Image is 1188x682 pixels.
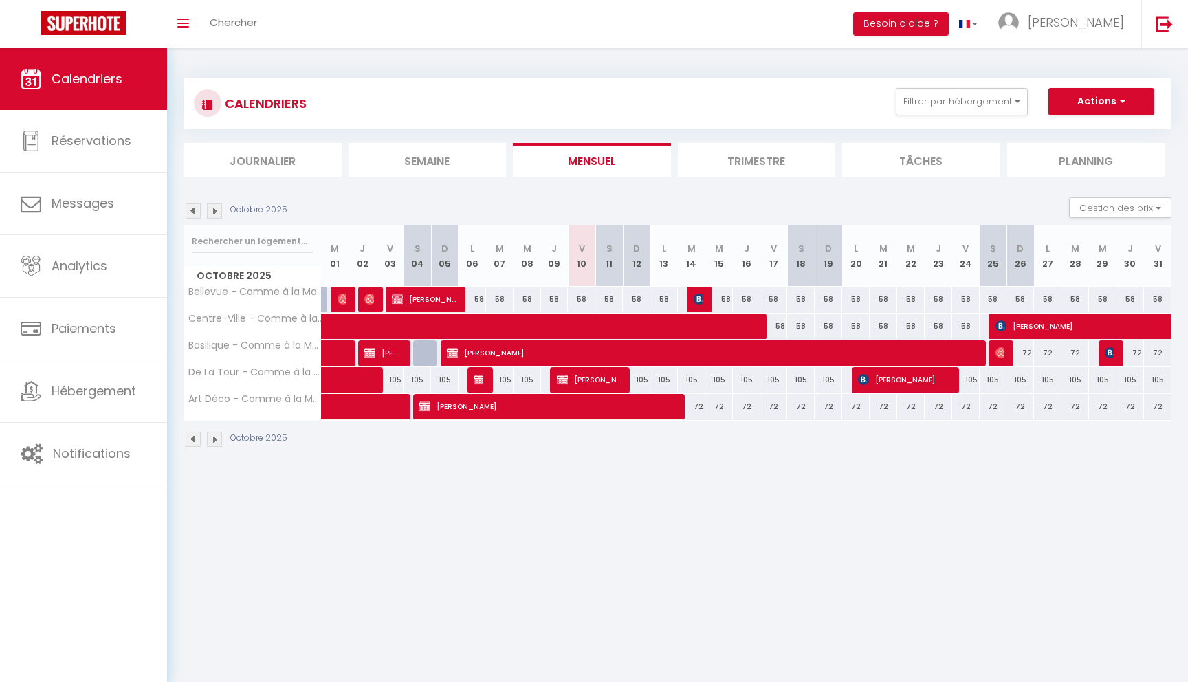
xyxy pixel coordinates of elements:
input: Rechercher un logement... [192,229,313,254]
div: 58 [897,287,925,312]
div: 58 [568,287,595,312]
div: 72 [842,394,870,419]
abbr: J [1127,242,1133,255]
h3: CALENDRIERS [221,88,307,119]
div: 58 [541,287,569,312]
span: [PERSON_NAME] [858,366,949,393]
span: [PERSON_NAME] [1105,340,1114,366]
th: 21 [870,225,897,287]
span: [PERSON_NAME] Decopierre [474,366,483,393]
div: 72 [787,394,815,419]
div: 105 [1034,367,1061,393]
button: Gestion des prix [1069,197,1171,218]
div: 72 [1006,394,1034,419]
span: Octobre 2025 [184,266,321,286]
span: Analytics [52,257,107,274]
abbr: D [441,242,448,255]
div: 105 [650,367,678,393]
span: [PERSON_NAME] [419,393,676,419]
span: [PERSON_NAME] [694,286,703,312]
div: 72 [897,394,925,419]
div: 105 [431,367,459,393]
div: 58 [705,287,733,312]
th: 08 [514,225,541,287]
abbr: J [744,242,749,255]
abbr: V [1155,242,1161,255]
li: Planning [1007,143,1165,177]
abbr: J [551,242,557,255]
abbr: M [1099,242,1107,255]
div: 58 [733,287,760,312]
img: logout [1156,15,1173,32]
div: 58 [980,287,1007,312]
div: 105 [678,367,705,393]
div: 72 [1144,340,1171,366]
div: 72 [1061,394,1089,419]
span: [PERSON_NAME] [557,366,621,393]
th: 14 [678,225,705,287]
div: 58 [925,313,952,339]
span: Chercher [210,15,257,30]
abbr: S [606,242,613,255]
div: 58 [925,287,952,312]
abbr: S [415,242,421,255]
div: 58 [842,287,870,312]
th: 22 [897,225,925,287]
abbr: M [331,242,339,255]
li: Journalier [184,143,342,177]
div: 58 [486,287,514,312]
th: 13 [650,225,678,287]
p: Octobre 2025 [230,432,287,445]
th: 23 [925,225,952,287]
div: 58 [1116,287,1144,312]
div: 58 [623,287,650,312]
abbr: M [879,242,888,255]
div: 72 [1116,394,1144,419]
abbr: M [715,242,723,255]
abbr: L [854,242,858,255]
div: 58 [952,313,980,339]
th: 18 [787,225,815,287]
div: 58 [1034,287,1061,312]
span: [PERSON_NAME] [1028,14,1124,31]
div: 58 [1089,287,1116,312]
abbr: V [962,242,969,255]
div: 72 [1061,340,1089,366]
div: 105 [1116,367,1144,393]
th: 28 [1061,225,1089,287]
div: 58 [870,287,897,312]
abbr: J [936,242,941,255]
div: 58 [595,287,623,312]
div: 58 [1061,287,1089,312]
button: Filtrer par hébergement [896,88,1028,115]
span: Art Déco - Comme à la Maison [186,394,324,404]
button: Besoin d'aide ? [853,12,949,36]
div: 72 [1116,340,1144,366]
div: 105 [815,367,842,393]
abbr: S [798,242,804,255]
th: 11 [595,225,623,287]
th: 05 [431,225,459,287]
abbr: L [662,242,666,255]
div: 72 [952,394,980,419]
span: Paiements [52,320,116,337]
span: [PERSON_NAME] [995,340,1004,366]
abbr: M [907,242,915,255]
div: 58 [459,287,486,312]
div: 72 [980,394,1007,419]
div: 58 [1006,287,1034,312]
div: 105 [952,367,980,393]
span: Bellevue - Comme à la Maison [186,287,324,297]
div: 72 [760,394,788,419]
abbr: D [1017,242,1024,255]
abbr: M [496,242,504,255]
span: Messages [52,195,114,212]
span: Basilique - Comme à la Maison [186,340,324,351]
div: 105 [1006,367,1034,393]
abbr: M [687,242,696,255]
div: 72 [1144,394,1171,419]
li: Semaine [349,143,507,177]
abbr: V [387,242,393,255]
abbr: L [470,242,474,255]
div: 58 [897,313,925,339]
